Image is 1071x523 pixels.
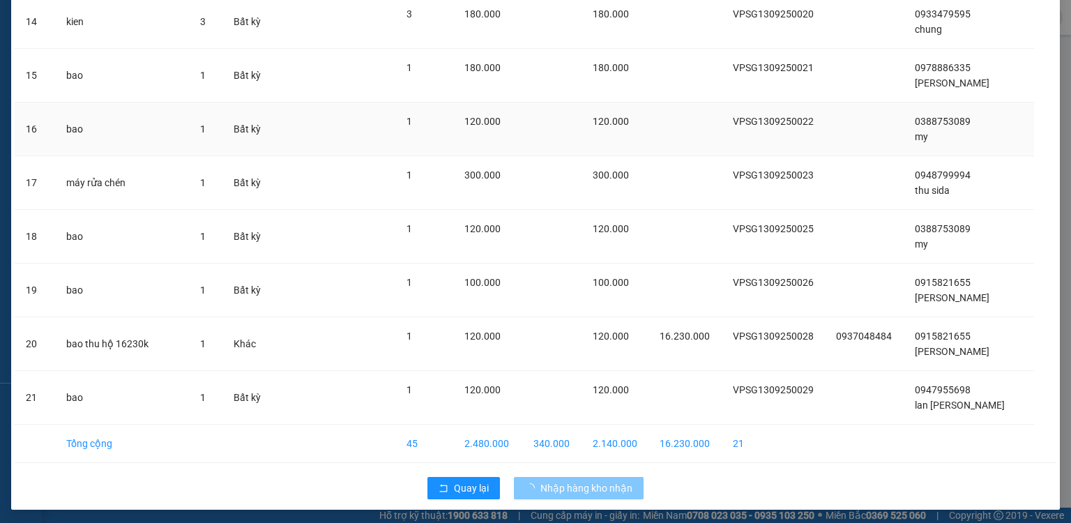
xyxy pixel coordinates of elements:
[733,62,814,73] span: VPSG1309250021
[407,62,412,73] span: 1
[15,103,55,156] td: 16
[200,231,206,242] span: 1
[454,480,489,496] span: Quay lại
[733,116,814,127] span: VPSG1309250022
[15,264,55,317] td: 19
[915,131,928,142] span: my
[453,425,522,463] td: 2.480.000
[407,331,412,342] span: 1
[915,331,971,342] span: 0915821655
[222,103,272,156] td: Bất kỳ
[15,317,55,371] td: 20
[407,169,412,181] span: 1
[593,277,629,288] span: 100.000
[464,8,501,20] span: 180.000
[464,331,501,342] span: 120.000
[55,103,189,156] td: bao
[407,116,412,127] span: 1
[200,16,206,27] span: 3
[55,371,189,425] td: bao
[733,223,814,234] span: VPSG1309250025
[836,331,892,342] span: 0937048484
[55,156,189,210] td: máy rửa chén
[407,223,412,234] span: 1
[464,384,501,395] span: 120.000
[648,425,721,463] td: 16.230.000
[15,49,55,103] td: 15
[540,480,632,496] span: Nhập hàng kho nhận
[55,49,189,103] td: bao
[593,169,629,181] span: 300.000
[915,116,971,127] span: 0388753089
[200,392,206,403] span: 1
[439,483,448,494] span: rollback
[464,169,501,181] span: 300.000
[55,425,189,463] td: Tổng cộng
[200,285,206,296] span: 1
[915,238,928,250] span: my
[407,277,412,288] span: 1
[915,400,1005,411] span: lan [PERSON_NAME]
[222,156,272,210] td: Bất kỳ
[55,210,189,264] td: bao
[200,70,206,81] span: 1
[722,425,826,463] td: 21
[660,331,710,342] span: 16.230.000
[733,277,814,288] span: VPSG1309250026
[15,371,55,425] td: 21
[222,210,272,264] td: Bất kỳ
[582,425,648,463] td: 2.140.000
[915,346,989,357] span: [PERSON_NAME]
[915,185,950,196] span: thu sida
[593,116,629,127] span: 120.000
[55,264,189,317] td: bao
[593,62,629,73] span: 180.000
[222,49,272,103] td: Bất kỳ
[915,62,971,73] span: 0978886335
[514,477,644,499] button: Nhập hàng kho nhận
[55,317,189,371] td: bao thu hộ 16230k
[733,169,814,181] span: VPSG1309250023
[593,331,629,342] span: 120.000
[915,8,971,20] span: 0933479595
[222,371,272,425] td: Bất kỳ
[733,8,814,20] span: VPSG1309250020
[464,62,501,73] span: 180.000
[200,177,206,188] span: 1
[525,483,540,493] span: loading
[915,77,989,89] span: [PERSON_NAME]
[464,223,501,234] span: 120.000
[915,292,989,303] span: [PERSON_NAME]
[733,331,814,342] span: VPSG1309250028
[200,123,206,135] span: 1
[222,317,272,371] td: Khác
[395,425,453,463] td: 45
[407,384,412,395] span: 1
[222,264,272,317] td: Bất kỳ
[915,277,971,288] span: 0915821655
[464,116,501,127] span: 120.000
[522,425,581,463] td: 340.000
[915,24,942,35] span: chung
[200,338,206,349] span: 1
[593,384,629,395] span: 120.000
[407,8,412,20] span: 3
[15,156,55,210] td: 17
[593,223,629,234] span: 120.000
[464,277,501,288] span: 100.000
[733,384,814,395] span: VPSG1309250029
[15,210,55,264] td: 18
[427,477,500,499] button: rollbackQuay lại
[915,169,971,181] span: 0948799994
[915,223,971,234] span: 0388753089
[593,8,629,20] span: 180.000
[915,384,971,395] span: 0947955698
